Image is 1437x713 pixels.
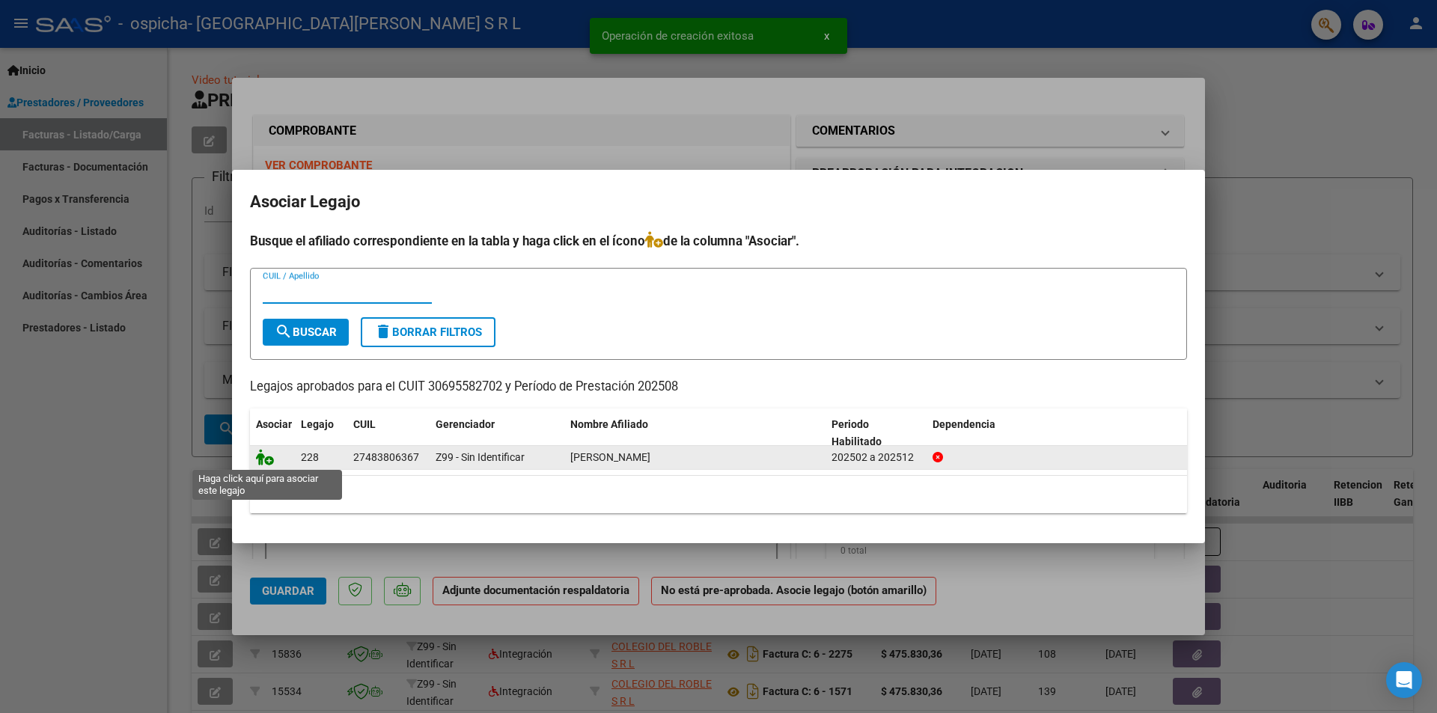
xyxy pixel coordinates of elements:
mat-icon: delete [374,322,392,340]
span: Buscar [275,325,337,339]
datatable-header-cell: Legajo [295,408,347,458]
span: Legajo [301,418,334,430]
div: Open Intercom Messenger [1386,662,1422,698]
datatable-header-cell: Gerenciador [430,408,564,458]
span: Gerenciador [436,418,495,430]
datatable-header-cell: Periodo Habilitado [826,408,927,458]
h2: Asociar Legajo [250,188,1187,216]
h4: Busque el afiliado correspondiente en la tabla y haga click en el ícono de la columna "Asociar". [250,231,1187,251]
span: Dependencia [933,418,995,430]
span: Periodo Habilitado [832,418,882,447]
div: 202502 a 202512 [832,449,921,466]
datatable-header-cell: CUIL [347,408,430,458]
p: Legajos aprobados para el CUIT 30695582702 y Período de Prestación 202508 [250,378,1187,397]
div: 1 registros [250,476,1187,513]
span: Asociar [256,418,292,430]
mat-icon: search [275,322,293,340]
datatable-header-cell: Nombre Afiliado [564,408,826,458]
span: CUIL [353,418,376,430]
button: Buscar [263,319,349,346]
span: 228 [301,451,319,463]
datatable-header-cell: Asociar [250,408,295,458]
datatable-header-cell: Dependencia [927,408,1188,458]
span: Z99 - Sin Identificar [436,451,525,463]
div: 27483806367 [353,449,419,466]
span: Borrar Filtros [374,325,482,339]
button: Borrar Filtros [361,317,495,347]
span: Nombre Afiliado [570,418,648,430]
span: CARDOZO MARIA MILAGROS [570,451,650,463]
